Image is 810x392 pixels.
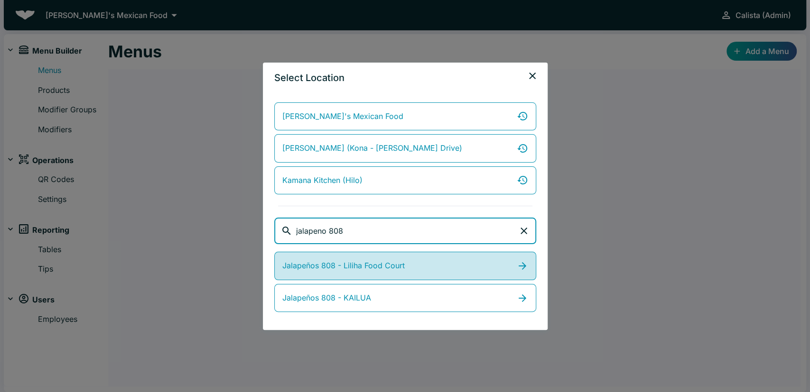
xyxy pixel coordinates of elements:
a: Jalapeños 808 - KAILUA [274,284,536,312]
span: [PERSON_NAME] (Kona - [PERSON_NAME] Drive) [282,142,462,155]
h2: Select Location [263,63,356,93]
span: Jalapeños 808 - Liliha Food Court [282,260,405,272]
span: Jalapeños 808 - KAILUA [282,292,371,304]
button: close [523,66,542,85]
span: [PERSON_NAME]'s Mexican Food [282,110,403,123]
a: Jalapeños 808 - Liliha Food Court [274,252,536,280]
a: [PERSON_NAME]'s Mexican Food [274,102,536,131]
a: [PERSON_NAME] (Kona - [PERSON_NAME] Drive) [274,134,536,163]
span: Kamana Kitchen (Hilo) [282,174,363,187]
div: search [274,218,536,244]
a: Kamana Kitchen (Hilo) [274,166,536,195]
input: Search... [296,218,511,244]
